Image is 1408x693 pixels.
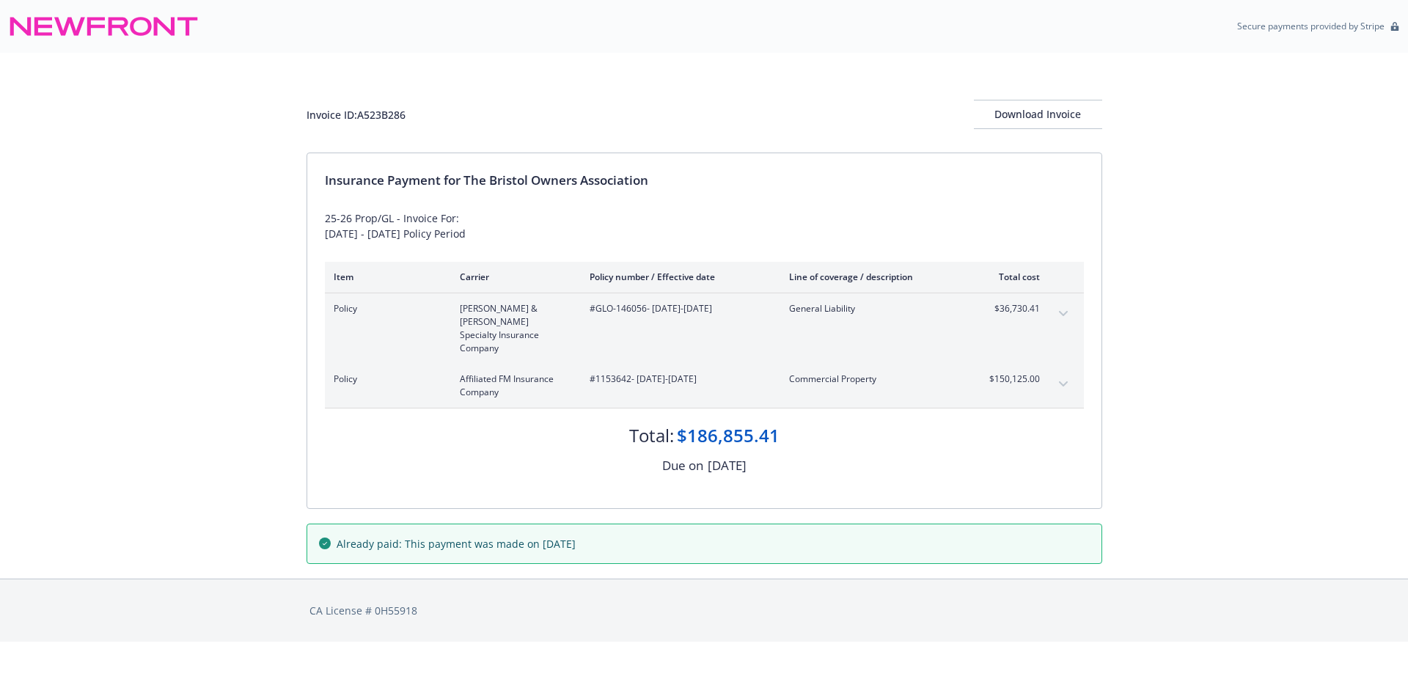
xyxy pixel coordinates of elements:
[590,302,766,315] span: #GLO-146056 - [DATE]-[DATE]
[677,423,780,448] div: $186,855.41
[325,364,1084,408] div: PolicyAffiliated FM Insurance Company#1153642- [DATE]-[DATE]Commercial Property$150,125.00expand ...
[1052,302,1075,326] button: expand content
[789,373,961,386] span: Commercial Property
[1237,20,1385,32] p: Secure payments provided by Stripe
[334,302,436,315] span: Policy
[309,603,1099,618] div: CA License # 0H55918
[325,293,1084,364] div: Policy[PERSON_NAME] & [PERSON_NAME] Specialty Insurance Company#GLO-146056- [DATE]-[DATE]General ...
[789,302,961,315] span: General Liability
[325,210,1084,241] div: 25-26 Prop/GL - Invoice For: [DATE] - [DATE] Policy Period
[985,271,1040,283] div: Total cost
[460,271,566,283] div: Carrier
[307,107,406,122] div: Invoice ID: A523B286
[974,100,1102,128] div: Download Invoice
[460,302,566,355] span: [PERSON_NAME] & [PERSON_NAME] Specialty Insurance Company
[974,100,1102,129] button: Download Invoice
[460,373,566,399] span: Affiliated FM Insurance Company
[334,373,436,386] span: Policy
[337,536,576,551] span: Already paid: This payment was made on [DATE]
[334,271,436,283] div: Item
[662,456,703,475] div: Due on
[985,302,1040,315] span: $36,730.41
[325,171,1084,190] div: Insurance Payment for The Bristol Owners Association
[789,271,961,283] div: Line of coverage / description
[985,373,1040,386] span: $150,125.00
[590,373,766,386] span: #1153642 - [DATE]-[DATE]
[708,456,747,475] div: [DATE]
[1052,373,1075,396] button: expand content
[590,271,766,283] div: Policy number / Effective date
[629,423,674,448] div: Total:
